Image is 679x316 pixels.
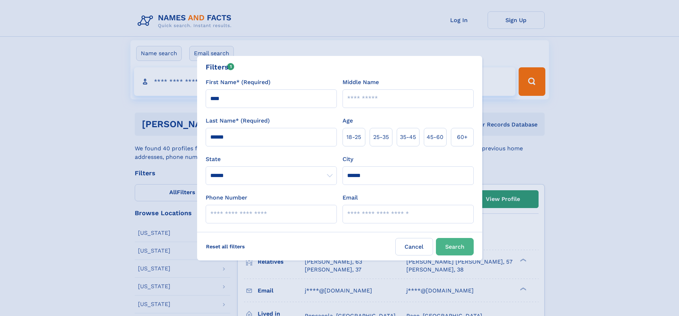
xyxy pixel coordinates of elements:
[457,133,468,141] span: 60+
[373,133,389,141] span: 25‑35
[343,155,353,164] label: City
[395,238,433,255] label: Cancel
[343,193,358,202] label: Email
[201,238,250,255] label: Reset all filters
[206,193,247,202] label: Phone Number
[206,155,337,164] label: State
[206,62,235,72] div: Filters
[427,133,443,141] span: 45‑60
[436,238,474,255] button: Search
[343,78,379,87] label: Middle Name
[343,116,353,125] label: Age
[346,133,361,141] span: 18‑25
[206,78,271,87] label: First Name* (Required)
[400,133,416,141] span: 35‑45
[206,116,270,125] label: Last Name* (Required)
